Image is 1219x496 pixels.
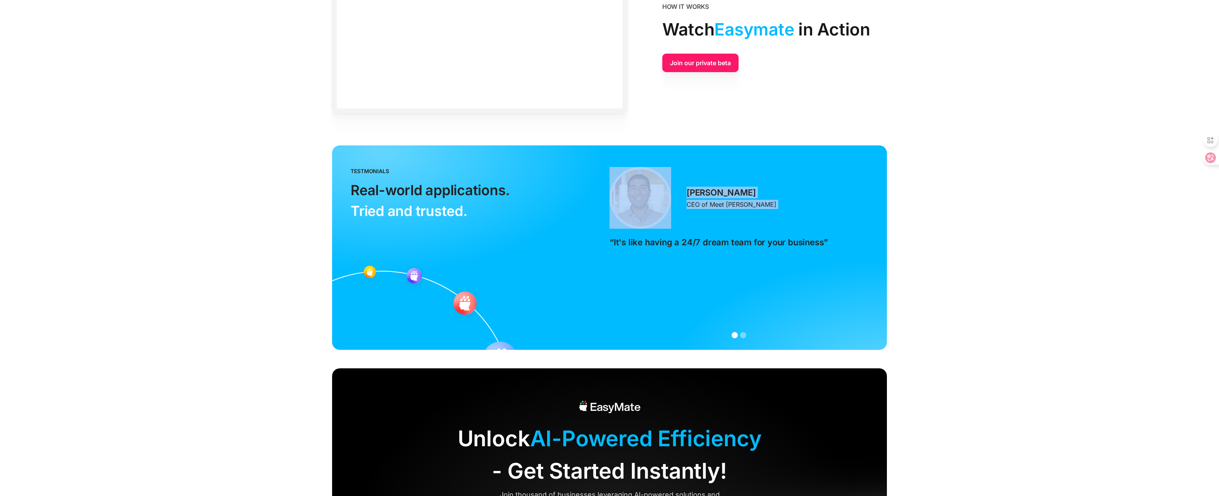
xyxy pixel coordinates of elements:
[609,167,868,328] div: 1 of 2
[798,16,870,43] span: in Action
[662,16,870,43] div: Watch
[714,16,794,43] span: Easymate
[351,180,510,221] div: Real-world applications. ‍
[609,167,868,328] div: carousel
[662,2,709,11] div: HOW IT WORKS
[732,332,738,338] div: Show slide 1 of 2
[687,187,756,198] p: [PERSON_NAME]
[351,167,389,175] div: testmonials
[351,202,467,219] span: Tried and trusted.
[740,332,746,338] div: Show slide 2 of 2
[687,200,776,209] p: CEO of Meet [PERSON_NAME]
[341,422,878,487] div: Unlock
[530,425,762,452] span: AI-Powered Efficiency
[492,455,727,487] span: - Get Started Instantly!
[662,54,739,72] a: Join our private beta
[609,236,828,248] p: “It's like having a 24/7 dream team for your business”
